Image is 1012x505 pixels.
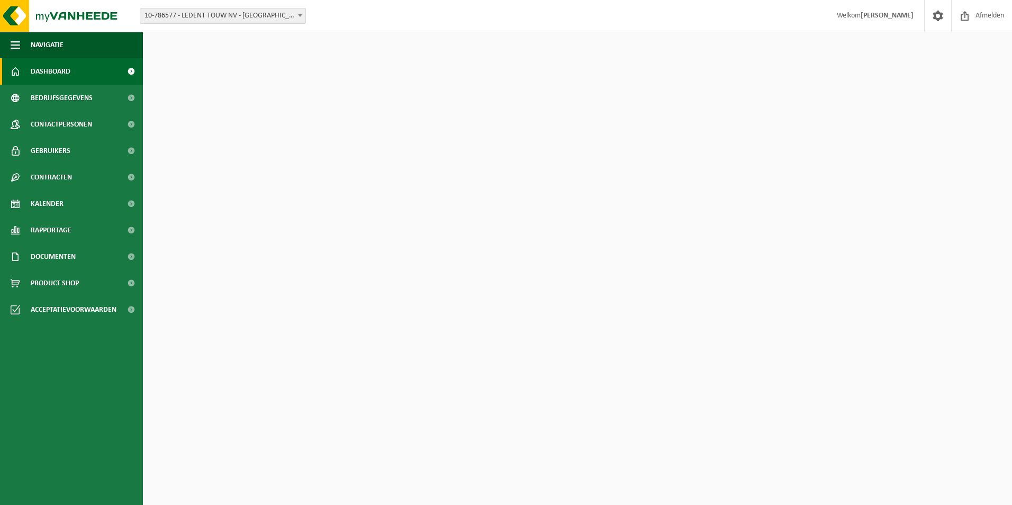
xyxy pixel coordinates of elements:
[31,191,64,217] span: Kalender
[861,12,914,20] strong: [PERSON_NAME]
[31,138,70,164] span: Gebruikers
[140,8,305,23] span: 10-786577 - LEDENT TOUW NV - HAMME
[31,164,72,191] span: Contracten
[31,244,76,270] span: Documenten
[31,85,93,111] span: Bedrijfsgegevens
[31,32,64,58] span: Navigatie
[31,296,116,323] span: Acceptatievoorwaarden
[31,217,71,244] span: Rapportage
[31,111,92,138] span: Contactpersonen
[31,270,79,296] span: Product Shop
[31,58,70,85] span: Dashboard
[140,8,306,24] span: 10-786577 - LEDENT TOUW NV - HAMME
